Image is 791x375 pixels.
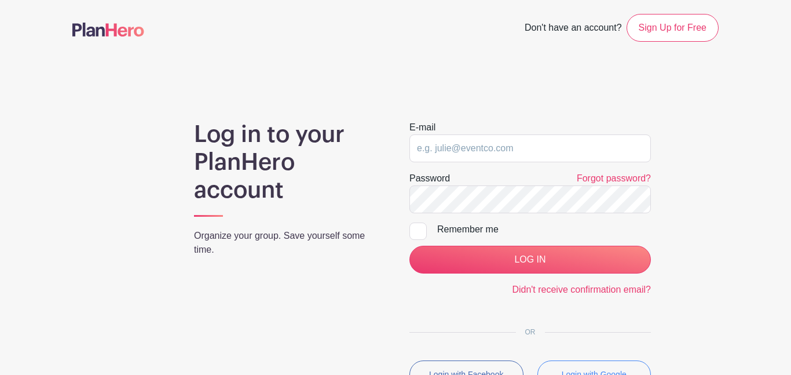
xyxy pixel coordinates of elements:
a: Forgot password? [577,173,651,183]
a: Sign Up for Free [627,14,719,42]
span: OR [516,328,545,336]
p: Organize your group. Save yourself some time. [194,229,382,257]
label: E-mail [409,121,435,134]
label: Password [409,172,450,185]
span: Don't have an account? [525,16,622,42]
input: LOG IN [409,246,651,274]
div: Remember me [437,223,651,236]
a: Didn't receive confirmation email? [512,285,651,294]
input: e.g. julie@eventco.com [409,134,651,162]
img: logo-507f7623f17ff9eddc593b1ce0a138ce2505c220e1c5a4e2b4648c50719b7d32.svg [72,23,144,37]
h1: Log in to your PlanHero account [194,121,382,204]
